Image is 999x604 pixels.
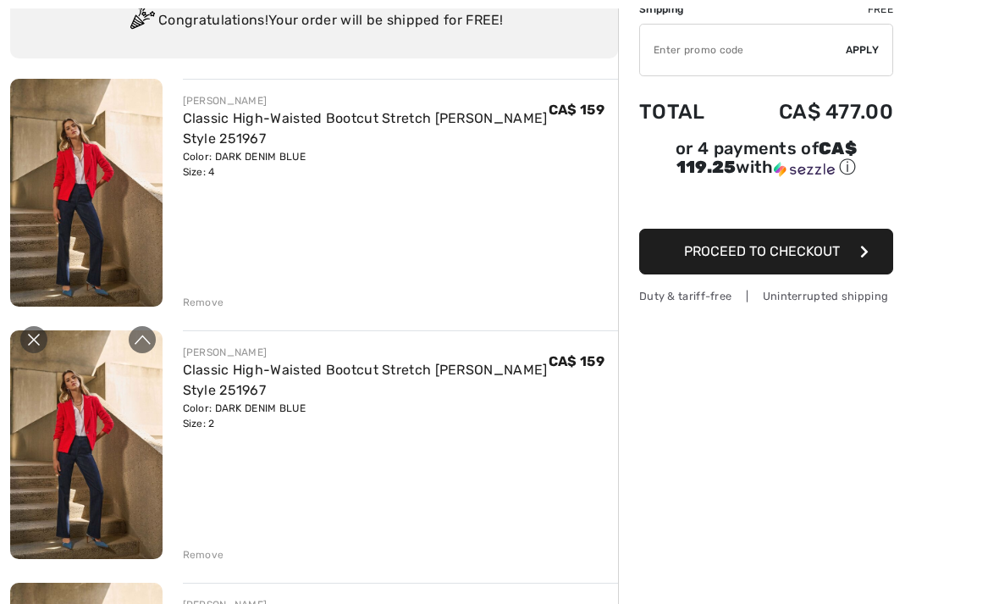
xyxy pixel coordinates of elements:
div: or 4 payments of with [639,141,893,179]
div: [PERSON_NAME] [183,93,549,108]
td: Shipping [639,2,731,17]
td: CA$ 477.00 [731,83,893,141]
td: Total [639,83,731,141]
div: Remove [183,547,224,562]
span: CA$ 119.25 [676,138,857,177]
img: Sezzle [774,162,835,177]
iframe: PayPal-paypal [639,185,893,223]
button: Proceed to Checkout [639,229,893,274]
span: CA$ 159 [549,102,604,118]
div: Color: DARK DENIM BLUE Size: 4 [183,149,549,180]
span: Apply [846,42,880,58]
div: Expand to full player view [122,319,163,360]
img: Classic High-Waisted Bootcut Stretch Jean Style 251967 [10,79,163,307]
div: [PERSON_NAME] [183,345,549,360]
span: Proceed to Checkout [684,243,840,259]
span: CA$ 159 [549,353,604,369]
a: Classic High-Waisted Bootcut Stretch [PERSON_NAME] Style 251967 [183,362,548,398]
div: Duty & tariff-free | Uninterrupted shipping [639,288,893,304]
div: Color: DARK DENIM BLUE Size: 2 [183,401,549,431]
img: Classic High-Waisted Bootcut Stretch Jean Style 251967 [10,330,163,558]
div: Congratulations! Your order will be shipped for FREE! [30,4,598,38]
td: Free [731,2,893,17]
input: Promo code [640,25,846,75]
a: Classic High-Waisted Bootcut Stretch [PERSON_NAME] Style 251967 [183,110,548,147]
div: Remove [183,295,224,310]
iframe: Live video shopping [14,319,166,590]
div: Close live curation [14,319,54,360]
img: Congratulation2.svg [124,4,158,38]
div: or 4 payments ofCA$ 119.25withSezzle Click to learn more about Sezzle [639,141,893,185]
